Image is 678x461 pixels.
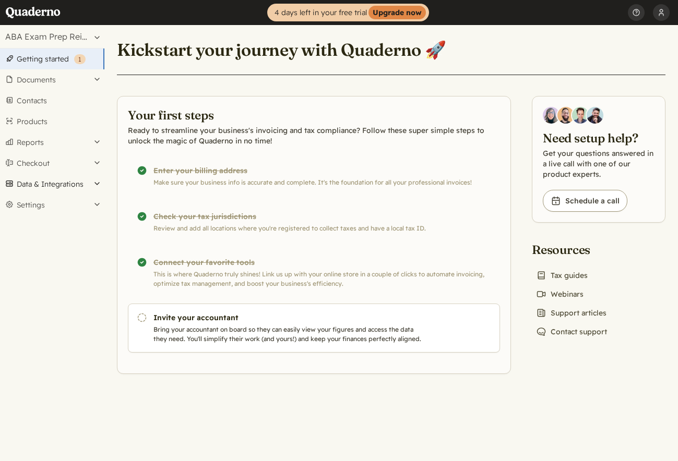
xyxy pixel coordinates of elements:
[117,39,446,60] h1: Kickstart your journey with Quaderno 🚀
[543,130,655,146] h2: Need setup help?
[267,4,429,21] a: 4 days left in your free trialUpgrade now
[587,107,603,124] img: Javier Rubio, DevRel at Quaderno
[128,304,500,353] a: Invite your accountant Bring your accountant on board so they can easily view your figures and ac...
[532,287,588,301] a: Webinars
[572,107,589,124] img: Ivo Oltmans, Business Developer at Quaderno
[557,107,574,124] img: Jairo Fumero, Account Executive at Quaderno
[532,324,611,339] a: Contact support
[543,190,627,212] a: Schedule a call
[128,107,500,123] h2: Your first steps
[543,148,655,179] p: Get your questions answered in a live call with one of our product experts.
[128,125,500,146] p: Ready to streamline your business's invoicing and tax compliance? Follow these super simple steps...
[78,55,81,63] span: 1
[153,312,421,323] h3: Invite your accountant
[543,107,560,124] img: Diana Carrasco, Account Executive at Quaderno
[153,325,421,344] p: Bring your accountant on board so they can easily view your figures and access the data they need...
[368,6,426,19] strong: Upgrade now
[532,241,611,258] h2: Resources
[532,306,611,320] a: Support articles
[532,268,592,283] a: Tax guides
